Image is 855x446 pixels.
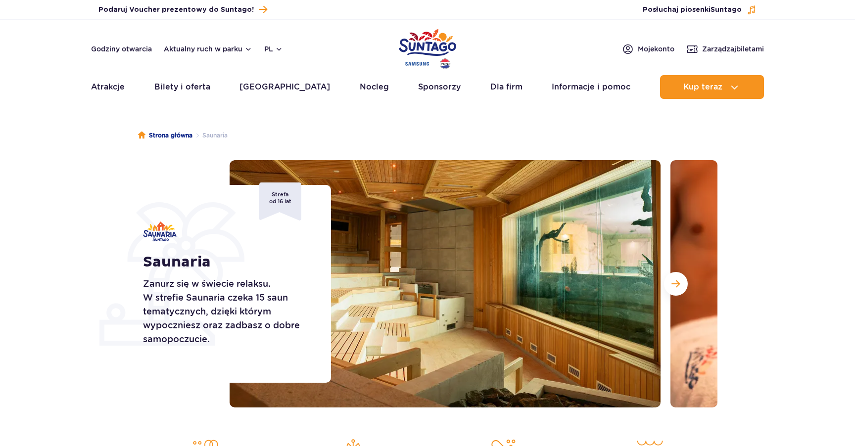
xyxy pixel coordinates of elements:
span: Podaruj Voucher prezentowy do Suntago! [98,5,254,15]
img: Saunaria [143,222,177,241]
a: Nocleg [360,75,389,99]
button: Aktualny ruch w parku [164,45,252,53]
li: Saunaria [192,131,228,140]
a: Strona główna [138,131,192,140]
a: Godziny otwarcia [91,44,152,54]
h1: Saunaria [143,253,309,271]
a: Park of Poland [399,25,456,70]
button: Posłuchaj piosenkiSuntago [643,5,757,15]
span: Suntago [711,6,742,13]
span: Moje konto [638,44,674,54]
button: Następny slajd [664,272,688,296]
button: Kup teraz [660,75,764,99]
p: Zanurz się w świecie relaksu. W strefie Saunaria czeka 15 saun tematycznych, dzięki którym wypocz... [143,277,309,346]
a: Zarządzajbiletami [686,43,764,55]
span: Zarządzaj biletami [702,44,764,54]
a: Sponsorzy [418,75,461,99]
a: Atrakcje [91,75,125,99]
a: Dla firm [490,75,522,99]
a: [GEOGRAPHIC_DATA] [239,75,330,99]
span: Kup teraz [683,83,722,91]
a: Bilety i oferta [154,75,210,99]
a: Informacje i pomoc [552,75,630,99]
a: Mojekonto [622,43,674,55]
a: Podaruj Voucher prezentowy do Suntago! [98,3,267,16]
div: Strefa od 16 lat [259,182,301,221]
span: Posłuchaj piosenki [643,5,742,15]
button: pl [264,44,283,54]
